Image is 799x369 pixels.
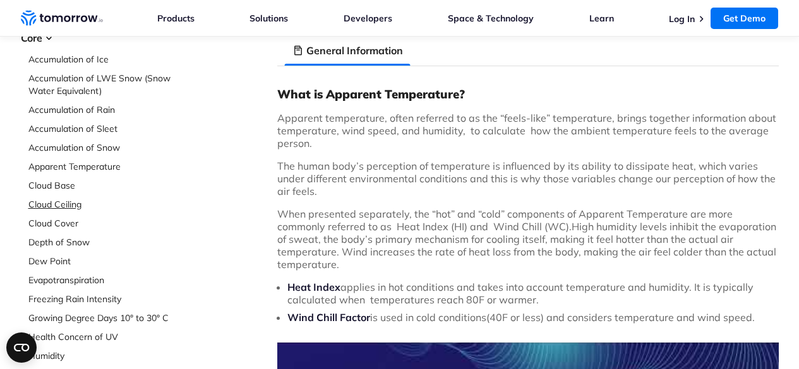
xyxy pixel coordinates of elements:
p: When presented separately, the “hot” and “cold” components of Apparent Temperature are more commo... [277,208,779,271]
a: Cloud Cover [28,217,196,230]
a: Dew Point [28,255,196,267]
a: Growing Degree Days 10° to 30° C [28,312,196,324]
a: Accumulation of LWE Snow (Snow Water Equivalent) [28,72,196,97]
a: Accumulation of Snow [28,141,196,154]
a: Log In [669,13,695,25]
strong: Heat Index [287,281,340,293]
a: Apparent Temperature [28,160,196,173]
a: Get Demo [711,8,778,29]
a: Evapotranspiration [28,274,196,286]
a: Depth of Snow [28,236,196,249]
a: Solutions [249,13,288,24]
a: Learn [589,13,614,24]
a: Humidity [28,349,196,362]
a: Freezing Rain Intensity [28,293,196,305]
a: Home link [21,9,103,28]
li: General Information [285,35,411,66]
a: Cloud Base [28,179,196,192]
a: Accumulation of Rain [28,103,196,116]
a: Developers [344,13,392,24]
strong: Wind Chill Factor [287,311,370,324]
h3: General Information [306,43,403,58]
a: Cloud Ceiling [28,198,196,211]
h3: What is Apparent Temperature? [277,86,779,102]
h3: Core [21,30,196,45]
p: Apparent temperature, often referred to as the “feels-like” temperature, brings together informat... [277,112,779,149]
li: applies in hot conditions and takes into account temperature and humidity. It is typically calcul... [287,281,779,306]
a: Products [157,13,195,24]
a: Space & Technology [448,13,534,24]
a: Accumulation of Sleet [28,122,196,135]
a: Accumulation of Ice [28,53,196,66]
li: is used in cold conditions(40F or less) and considers temperature and wind speed. [287,311,779,324]
button: Open CMP widget [6,332,37,363]
a: Health Concern of UV [28,331,196,343]
p: The human body’s perception of temperature is influenced by its ability to dissipate heat, which ... [277,160,779,197]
